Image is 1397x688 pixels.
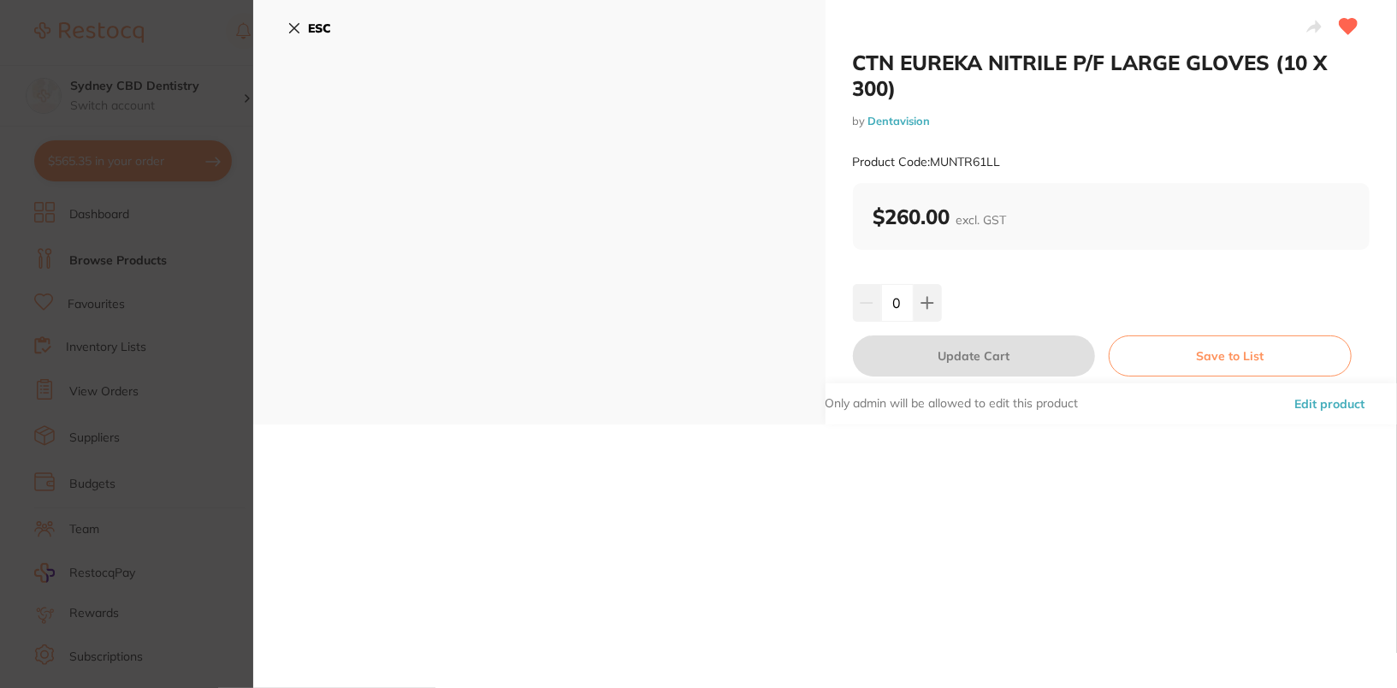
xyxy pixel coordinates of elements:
[853,50,1370,101] h2: CTN EUREKA NITRILE P/F LARGE GLOVES (10 X 300)
[853,155,1001,169] small: Product Code: MUNTR61LL
[853,335,1096,377] button: Update Cart
[308,21,331,36] b: ESC
[853,115,1370,128] small: by
[956,212,1007,228] span: excl. GST
[826,395,1079,412] p: Only admin will be allowed to edit this product
[868,114,931,128] a: Dentavision
[873,204,1007,229] b: $260.00
[287,14,331,43] button: ESC
[1289,383,1370,424] button: Edit product
[1109,335,1352,377] button: Save to List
